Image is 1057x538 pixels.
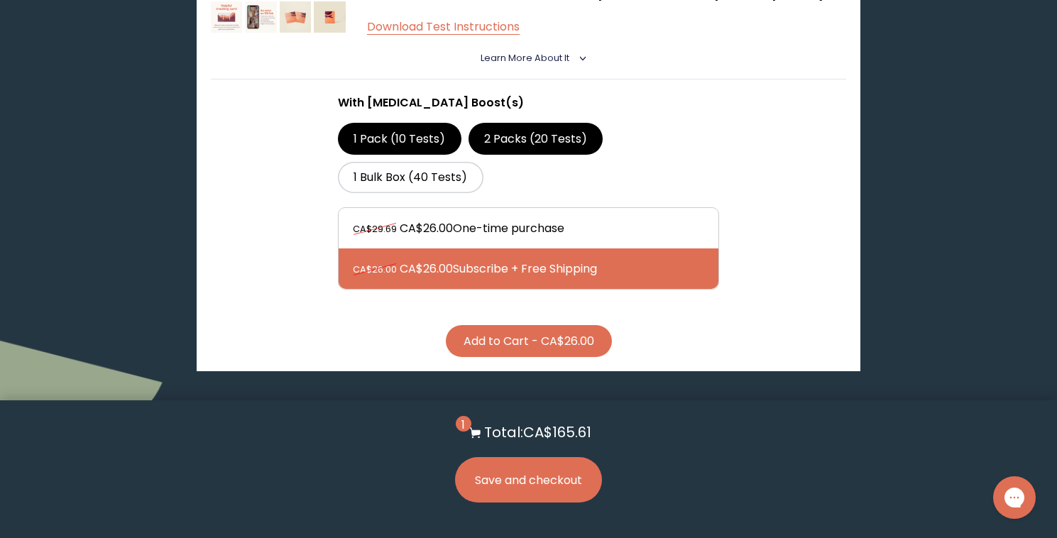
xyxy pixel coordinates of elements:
button: Save and checkout [455,457,602,503]
img: thumbnail image [280,1,312,33]
summary: Learn More About it < [481,52,576,65]
p: With [MEDICAL_DATA] Boost(s) [338,94,720,111]
span: Learn More About it [481,52,569,64]
button: Add to Cart - CA$26.00 [446,325,612,357]
a: Download Test Instructions [367,18,520,35]
i: < [574,55,586,62]
img: thumbnail image [245,1,277,33]
img: thumbnail image [314,1,346,33]
label: 1 Bulk Box (40 Tests) [338,162,483,193]
img: thumbnail image [211,1,243,33]
label: 2 Packs (20 Tests) [469,123,603,154]
span: 1 [456,416,471,432]
iframe: Gorgias live chat messenger [986,471,1043,524]
label: 1 Pack (10 Tests) [338,123,461,154]
p: Total: CA$165.61 [484,422,591,443]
